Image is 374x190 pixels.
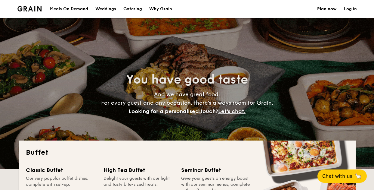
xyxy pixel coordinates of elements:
[317,169,367,183] button: Chat with us🦙
[126,72,248,87] span: You have good taste
[128,108,218,115] span: Looking for a personalised touch?
[322,173,352,179] span: Chat with us
[17,6,42,11] a: Logotype
[355,173,362,180] span: 🦙
[181,166,252,174] div: Seminar Buffet
[26,166,96,174] div: Classic Buffet
[17,6,42,11] img: Grain
[218,108,246,115] span: Let's chat.
[101,91,273,115] span: And we have great food. For every guest and any occasion, there’s always room for Grain.
[26,148,348,157] h2: Buffet
[104,166,174,174] div: High Tea Buffet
